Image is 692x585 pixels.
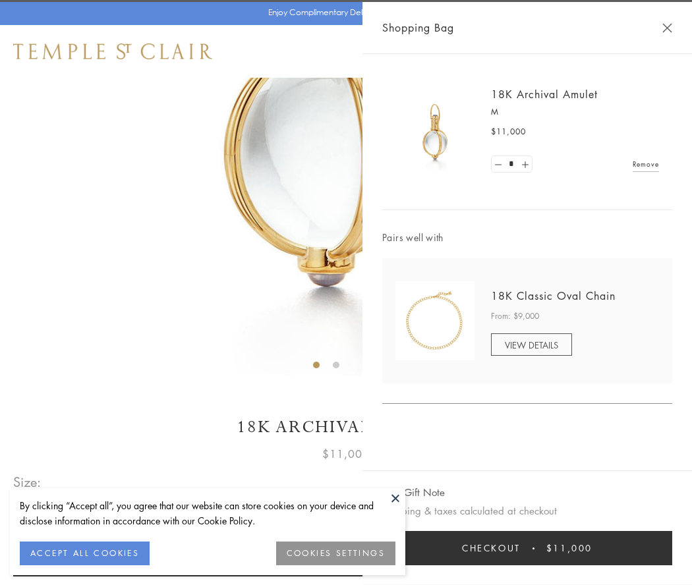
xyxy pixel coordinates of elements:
[395,281,475,360] img: N88865-OV18
[13,416,679,439] h1: 18K Archival Amulet
[20,542,150,565] button: ACCEPT ALL COOKIES
[491,105,659,119] p: M
[492,156,505,173] a: Set quantity to 0
[662,23,672,33] button: Close Shopping Bag
[491,333,572,356] a: VIEW DETAILS
[322,445,370,462] span: $11,000
[268,6,418,19] p: Enjoy Complimentary Delivery & Returns
[633,157,659,171] a: Remove
[382,230,672,245] span: Pairs well with
[276,542,395,565] button: COOKIES SETTINGS
[546,541,592,555] span: $11,000
[395,92,475,171] img: 18K Archival Amulet
[462,541,521,555] span: Checkout
[382,503,672,519] p: Shipping & taxes calculated at checkout
[491,310,539,323] span: From: $9,000
[20,498,395,528] div: By clicking “Accept all”, you agree that our website can store cookies on your device and disclos...
[382,531,672,565] button: Checkout $11,000
[13,43,212,59] img: Temple St. Clair
[491,87,598,101] a: 18K Archival Amulet
[491,289,616,303] a: 18K Classic Oval Chain
[505,339,558,351] span: VIEW DETAILS
[382,19,454,36] span: Shopping Bag
[518,156,531,173] a: Set quantity to 2
[491,125,526,138] span: $11,000
[13,471,42,493] span: Size:
[382,484,445,501] button: Add Gift Note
